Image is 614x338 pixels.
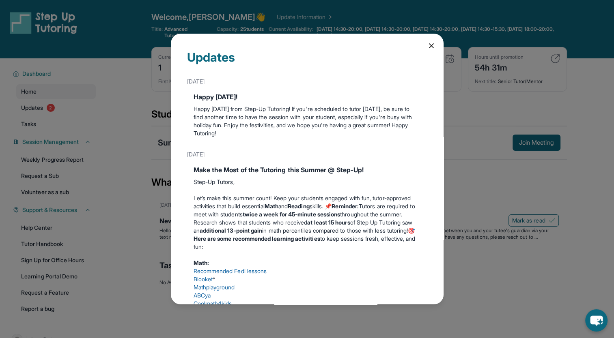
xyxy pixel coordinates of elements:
strong: at least 15 hours [307,219,350,226]
strong: Here are some recommended learning activities [194,235,320,242]
button: chat-button [585,309,608,332]
div: Updates [187,50,427,74]
a: Coolmath4kids [194,300,232,307]
strong: twice a week for 45-minute sessions [243,211,340,218]
strong: Reading [288,203,310,210]
a: ABCya [194,292,211,299]
strong: Reminder: [332,203,359,210]
div: Make the Most of the Tutoring this Summer @ Step-Up! [194,165,421,175]
p: Research shows that students who received of Step Up Tutoring saw an in math percentiles compared... [194,218,421,251]
div: [DATE] [187,147,427,162]
strong: Math [265,203,278,210]
p: Let’s make this summer count! Keep your students engaged with fun, tutor-approved activities that... [194,194,421,218]
div: [DATE] [187,74,427,89]
strong: additional 13-point gain [200,227,263,234]
a: Mathplayground [194,284,235,291]
a: Blooket [194,276,213,282]
p: Step-Up Tutors, [194,178,421,186]
div: Happy [DATE]! [194,92,421,102]
strong: Math: [194,259,209,266]
a: Recommended Eedi lessons [194,267,267,274]
p: Happy [DATE] from Step-Up Tutoring! If you're scheduled to tutor [DATE], be sure to find another ... [194,105,421,137]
